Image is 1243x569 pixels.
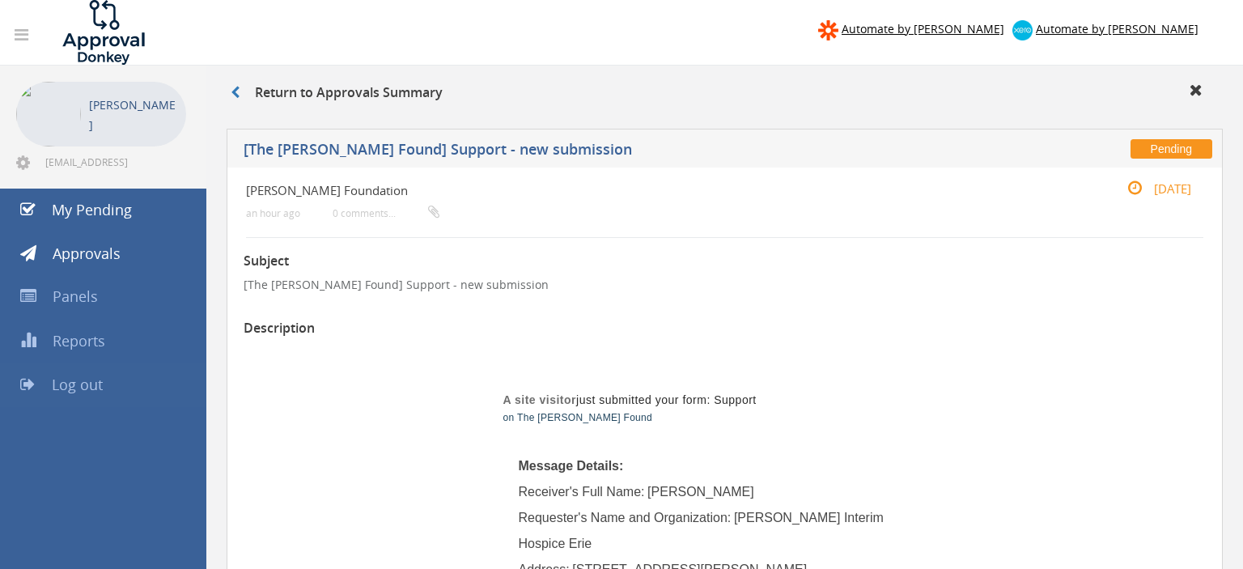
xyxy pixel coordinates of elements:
[244,142,920,162] h5: [The [PERSON_NAME] Found] Support - new submission
[231,86,443,100] h3: Return to Approvals Summary
[519,485,645,499] span: Receiver's Full Name:
[517,412,652,423] a: The [PERSON_NAME] Found
[244,321,1206,336] h3: Description
[519,459,624,473] span: Message Details:
[503,393,577,406] strong: A site visitor
[333,207,439,219] small: 0 comments...
[244,254,1206,269] h3: Subject
[1131,139,1212,159] span: Pending
[53,331,105,350] span: Reports
[1012,20,1033,40] img: xero-logo.png
[1036,21,1198,36] span: Automate by [PERSON_NAME]
[53,287,98,306] span: Panels
[246,184,1044,197] h4: [PERSON_NAME] Foundation
[1110,180,1191,197] small: [DATE]
[519,511,888,550] span: [PERSON_NAME] Interim Hospice Erie
[503,412,515,423] span: on
[52,200,132,219] span: My Pending
[818,20,838,40] img: zapier-logomark.png
[244,277,1206,293] p: [The [PERSON_NAME] Found] Support - new submission
[503,393,757,406] span: just submitted your form: Support
[519,511,732,524] span: Requester's Name and Organization:
[842,21,1004,36] span: Automate by [PERSON_NAME]
[647,485,754,499] span: [PERSON_NAME]
[52,375,103,394] span: Log out
[89,95,178,135] p: [PERSON_NAME]
[246,207,300,219] small: an hour ago
[45,155,183,168] span: [EMAIL_ADDRESS][DOMAIN_NAME]
[53,244,121,263] span: Approvals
